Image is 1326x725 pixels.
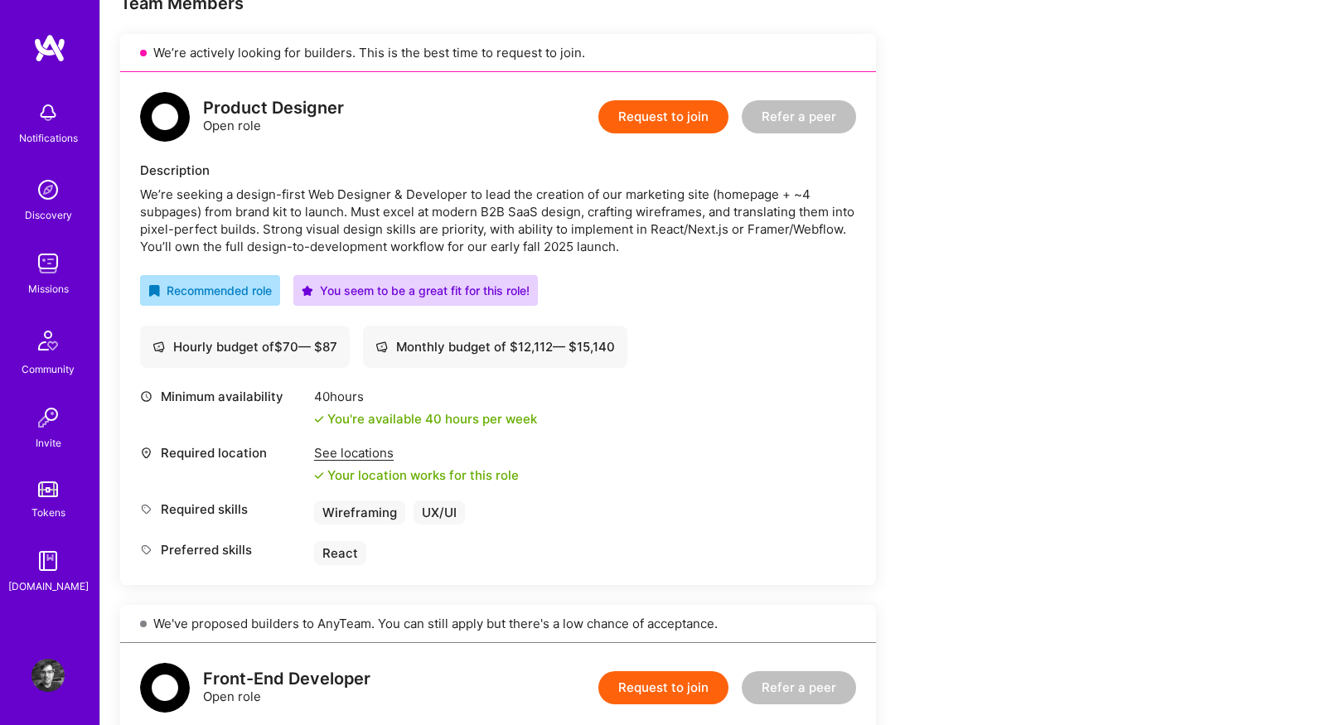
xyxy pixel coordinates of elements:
div: Community [22,360,75,378]
a: User Avatar [27,659,69,692]
button: Request to join [598,671,728,704]
div: You're available 40 hours per week [314,410,537,428]
button: Refer a peer [742,100,856,133]
div: We've proposed builders to AnyTeam. You can still apply but there's a low chance of acceptance. [120,605,876,643]
div: Monthly budget of $ 12,112 — $ 15,140 [375,338,615,355]
div: 40 hours [314,388,537,405]
div: Front-End Developer [203,670,370,688]
img: logo [140,663,190,713]
div: We’re actively looking for builders. This is the best time to request to join. [120,34,876,72]
div: Required location [140,444,306,462]
div: Product Designer [203,99,344,117]
div: Notifications [19,129,78,147]
div: Preferred skills [140,541,306,558]
div: Discovery [25,206,72,224]
div: Recommended role [148,282,272,299]
div: Minimum availability [140,388,306,405]
img: discovery [31,173,65,206]
img: guide book [31,544,65,578]
div: We’re seeking a design-first Web Designer & Developer to lead the creation of our marketing site ... [140,186,856,255]
div: Wireframing [314,500,405,524]
i: icon Check [314,414,324,424]
div: Tokens [31,504,65,521]
i: icon Check [314,471,324,481]
div: React [314,541,366,565]
img: Invite [31,401,65,434]
i: icon Clock [140,390,152,403]
img: User Avatar [31,659,65,692]
i: icon Location [140,447,152,459]
div: Invite [36,434,61,452]
div: Open role [203,670,370,705]
img: Community [28,321,68,360]
img: teamwork [31,247,65,280]
i: icon Cash [375,341,388,353]
div: Required skills [140,500,306,518]
button: Refer a peer [742,671,856,704]
img: tokens [38,481,58,497]
i: icon Tag [140,544,152,556]
i: icon Cash [152,341,165,353]
div: Hourly budget of $ 70 — $ 87 [152,338,337,355]
div: Missions [28,280,69,297]
div: Description [140,162,856,179]
div: You seem to be a great fit for this role! [302,282,530,299]
div: [DOMAIN_NAME] [8,578,89,595]
img: bell [31,96,65,129]
div: See locations [314,444,519,462]
img: logo [140,92,190,142]
i: icon Tag [140,503,152,515]
i: icon PurpleStar [302,285,313,297]
i: icon RecommendedBadge [148,285,160,297]
button: Request to join [598,100,728,133]
div: UX/UI [414,500,465,524]
div: Open role [203,99,344,134]
div: Your location works for this role [314,466,519,484]
img: logo [33,33,66,63]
